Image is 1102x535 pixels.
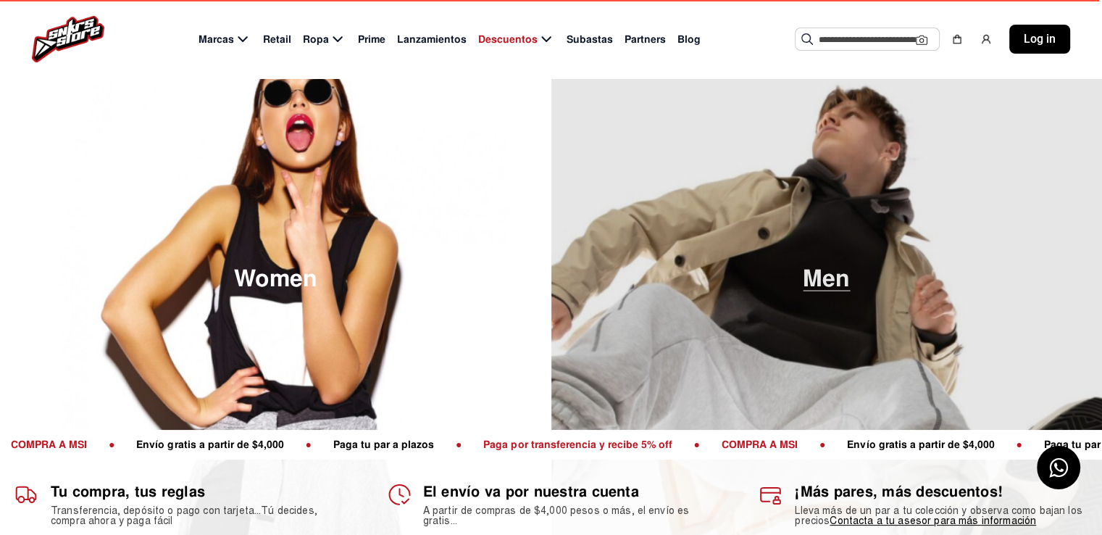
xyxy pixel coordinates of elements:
span: ● [1001,438,1029,451]
span: ● [291,438,318,451]
span: Retail [263,32,291,47]
span: Lanzamientos [397,32,467,47]
span: Envío gratis a partir de $4,000 [122,438,291,451]
span: ● [804,438,832,451]
span: Ropa [303,32,329,47]
img: Cámara [916,34,927,46]
h2: Transferencia, depósito o pago con tarjeta...Tú decides, compra ahora y paga fácil [51,506,343,526]
span: Partners [625,32,666,47]
img: logo [32,16,104,62]
span: Descuentos [478,32,538,47]
img: shopping [951,33,963,45]
h1: El envío va por nuestra cuenta [423,483,716,500]
span: Log in [1024,30,1056,48]
h1: Tu compra, tus reglas [51,483,343,500]
span: Subastas [567,32,613,47]
span: Women [234,267,317,291]
span: ● [679,438,706,451]
span: Paga tu par a plazos [318,438,441,451]
h1: ¡Más pares, más descuentos! [795,483,1088,500]
h2: A partir de compras de $4,000 pesos o más, el envío es gratis... [423,506,716,526]
span: Blog [677,32,701,47]
span: Prime [358,32,385,47]
a: Contacta a tu asesor para más información [830,515,1036,527]
span: COMPRA A MSI [706,438,804,451]
span: Marcas [199,32,234,47]
img: Buscar [801,33,813,45]
span: ● [441,438,468,451]
span: Men [803,267,850,291]
img: user [980,33,992,45]
h2: Lleva más de un par a tu colección y observa como bajan los precios [795,506,1088,526]
span: Paga por transferencia y recibe 5% off [469,438,679,451]
span: Envío gratis a partir de $4,000 [832,438,1001,451]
